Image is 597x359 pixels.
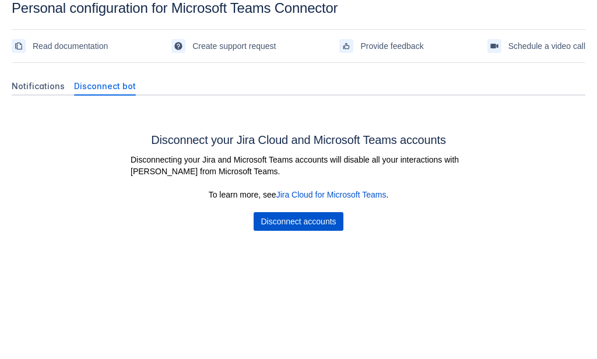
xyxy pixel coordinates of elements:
span: Provide feedback [360,37,423,55]
span: Schedule a video call [508,37,585,55]
span: feedback [342,41,351,51]
a: Create support request [171,37,276,55]
p: To learn more, see . [135,189,462,200]
button: Disconnect accounts [254,212,343,231]
span: Notifications [12,80,65,92]
a: Provide feedback [339,37,423,55]
span: Read documentation [33,37,108,55]
h3: Disconnect your Jira Cloud and Microsoft Teams accounts [124,133,473,147]
span: support [174,41,183,51]
a: Jira Cloud for Microsoft Teams [276,190,387,199]
span: Disconnect accounts [261,212,336,231]
span: Disconnect bot [74,80,136,92]
a: Read documentation [12,37,108,55]
a: Schedule a video call [487,37,585,55]
span: videoCall [490,41,499,51]
p: Disconnecting your Jira and Microsoft Teams accounts will disable all your interactions with [PER... [131,154,466,177]
span: documentation [14,41,23,51]
span: Create support request [192,37,276,55]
